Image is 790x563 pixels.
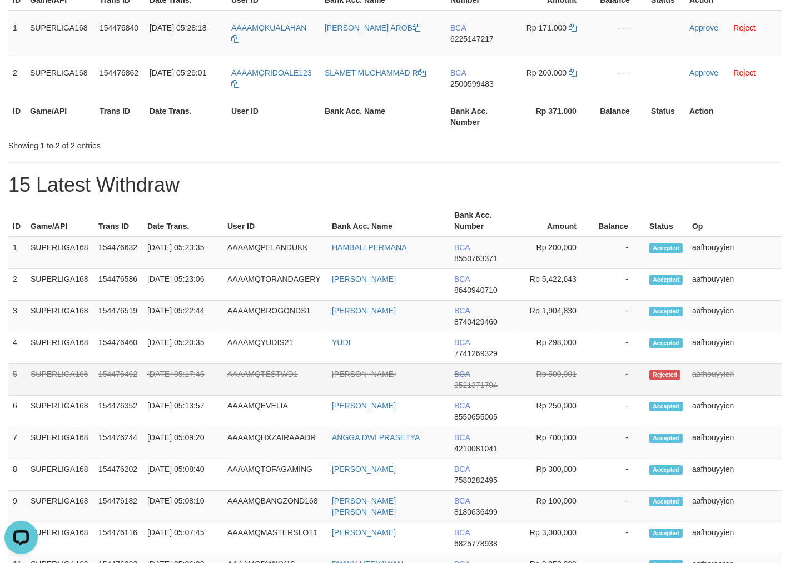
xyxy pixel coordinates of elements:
h1: 15 Latest Withdraw [8,174,782,196]
th: Balance [593,101,647,132]
td: 7 [8,427,26,459]
td: Rp 250,000 [515,396,593,427]
td: SUPERLIGA168 [26,269,94,301]
a: ANGGA DWI PRASETYA [332,433,420,442]
a: AAAAMQKUALAHAN [231,23,306,43]
td: [DATE] 05:23:06 [143,269,223,301]
td: 3 [8,301,26,332]
td: Rp 3,000,000 [515,522,593,554]
th: Rp 371.000 [513,101,593,132]
th: ID [8,205,26,237]
span: BCA [454,433,470,442]
td: SUPERLIGA168 [26,459,94,491]
span: Copy 2500599483 to clipboard [450,79,494,88]
a: AAAAMQRIDOALE123 [231,68,312,88]
span: BCA [454,465,470,474]
th: Balance [593,205,645,237]
span: BCA [454,338,470,347]
td: AAAAMQMASTERSLOT1 [223,522,327,554]
td: aafhouyyien [688,491,782,522]
td: AAAAMQTORANDAGERY [223,269,327,301]
td: Rp 700,000 [515,427,593,459]
td: - [593,459,645,491]
span: AAAAMQRIDOALE123 [231,68,312,77]
div: Showing 1 to 2 of 2 entries [8,136,321,151]
span: BCA [450,23,466,32]
td: 154476586 [94,269,143,301]
td: [DATE] 05:23:35 [143,237,223,269]
td: - [593,332,645,364]
td: [DATE] 05:22:44 [143,301,223,332]
span: Accepted [649,338,683,348]
td: - - - [593,11,647,56]
td: 154476116 [94,522,143,554]
td: AAAAMQEVELIA [223,396,327,427]
td: aafhouyyien [688,459,782,491]
td: 2 [8,269,26,301]
td: [DATE] 05:09:20 [143,427,223,459]
td: 154476202 [94,459,143,491]
span: Accepted [649,402,683,411]
td: Rp 500,001 [515,364,593,396]
td: AAAAMQTOFAGAMING [223,459,327,491]
a: Reject [733,68,756,77]
span: Rejected [649,370,680,380]
td: SUPERLIGA168 [26,491,94,522]
td: [DATE] 05:13:57 [143,396,223,427]
span: BCA [454,370,470,378]
a: Approve [689,23,718,32]
td: - [593,491,645,522]
td: 154476462 [94,364,143,396]
span: Accepted [649,529,683,538]
span: Copy 7580282495 to clipboard [454,476,498,485]
td: SUPERLIGA168 [26,332,94,364]
td: 1 [8,11,26,56]
a: Copy 171000 to clipboard [569,23,577,32]
span: [DATE] 05:29:01 [150,68,206,77]
td: - [593,396,645,427]
th: Trans ID [94,205,143,237]
span: Accepted [649,497,683,506]
td: Rp 298,000 [515,332,593,364]
td: AAAAMQTESTWD1 [223,364,327,396]
td: - [593,301,645,332]
td: 154476182 [94,491,143,522]
span: Copy 7741269329 to clipboard [454,349,498,358]
td: - [593,522,645,554]
td: - [593,237,645,269]
td: 154476352 [94,396,143,427]
span: BCA [450,68,466,77]
span: Accepted [649,243,683,253]
th: User ID [227,101,320,132]
td: 1 [8,237,26,269]
span: AAAAMQKUALAHAN [231,23,306,32]
a: YUDI [332,338,350,347]
td: SUPERLIGA168 [26,427,94,459]
a: Approve [689,68,718,77]
td: 154476460 [94,332,143,364]
th: Bank Acc. Number [446,101,513,132]
td: aafhouyyien [688,237,782,269]
span: Accepted [649,275,683,285]
span: BCA [454,528,470,537]
td: - [593,364,645,396]
td: Rp 1,904,830 [515,301,593,332]
span: BCA [454,401,470,410]
span: 154476840 [100,23,138,32]
td: SUPERLIGA168 [26,396,94,427]
th: Amount [515,205,593,237]
a: [PERSON_NAME] [332,275,396,283]
td: aafhouyyien [688,269,782,301]
a: Reject [733,23,756,32]
span: Copy 6225147217 to clipboard [450,34,494,43]
td: - [593,427,645,459]
th: Game/API [26,205,94,237]
a: [PERSON_NAME] [332,528,396,537]
span: Copy 3521371704 to clipboard [454,381,498,390]
th: User ID [223,205,327,237]
span: Accepted [649,465,683,475]
th: Date Trans. [143,205,223,237]
span: BCA [454,496,470,505]
td: Rp 200,000 [515,237,593,269]
th: Bank Acc. Name [320,101,446,132]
